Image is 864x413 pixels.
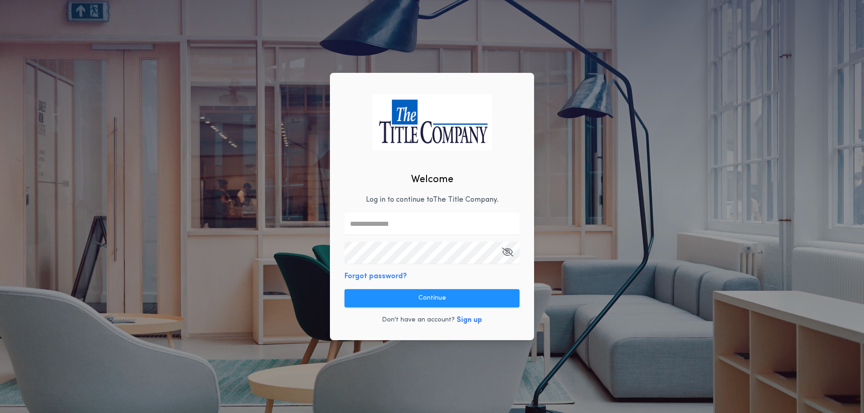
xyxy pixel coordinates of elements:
[366,194,499,205] p: Log in to continue to The Title Company .
[345,289,519,307] button: Continue
[382,316,455,325] p: Don't have an account?
[411,172,453,187] h2: Welcome
[457,315,482,326] button: Sign up
[372,94,492,150] img: logo
[345,271,407,282] button: Forgot password?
